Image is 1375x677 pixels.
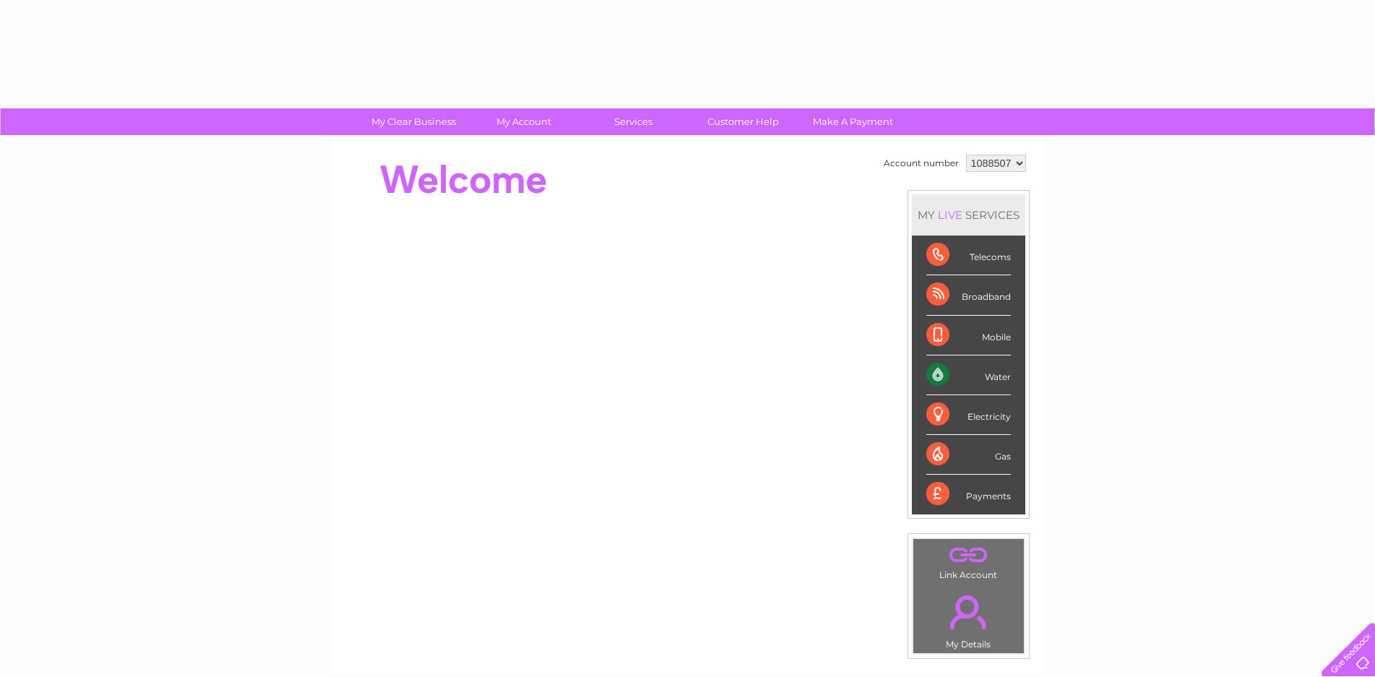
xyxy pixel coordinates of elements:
div: Electricity [926,395,1011,435]
div: MY SERVICES [912,194,1025,236]
a: Services [574,108,693,135]
td: Link Account [913,538,1025,584]
div: Mobile [926,316,1011,355]
div: Water [926,355,1011,395]
a: . [917,543,1020,568]
a: Customer Help [684,108,803,135]
div: Payments [926,475,1011,514]
div: LIVE [935,208,965,222]
a: My Clear Business [354,108,473,135]
td: My Details [913,583,1025,654]
div: Gas [926,435,1011,475]
a: My Account [464,108,583,135]
a: . [917,587,1020,637]
td: Account number [880,151,962,176]
div: Broadband [926,275,1011,315]
a: Make A Payment [793,108,913,135]
div: Telecoms [926,236,1011,275]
